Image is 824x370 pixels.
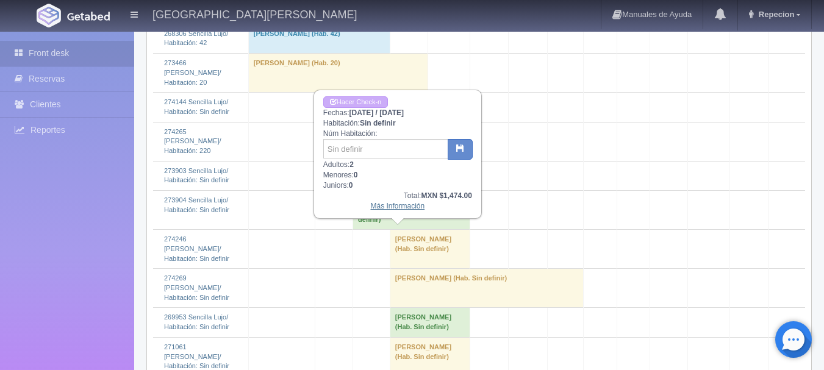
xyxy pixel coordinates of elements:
[164,343,229,369] a: 271061 [PERSON_NAME]/Habitación: Sin definir
[37,4,61,27] img: Getabed
[67,12,110,21] img: Getabed
[323,139,448,158] input: Sin definir
[756,10,795,19] span: Repecion
[164,235,229,261] a: 274246 [PERSON_NAME]/Habitación: Sin definir
[152,6,357,21] h4: [GEOGRAPHIC_DATA][PERSON_NAME]
[354,171,358,179] b: 0
[164,59,221,85] a: 273466 [PERSON_NAME]/Habitación: 20
[360,119,396,127] b: Sin definir
[323,96,388,108] a: Hacer Check-in
[323,191,472,201] div: Total:
[421,191,471,200] b: MXN $1,474.00
[164,274,229,301] a: 274269 [PERSON_NAME]/Habitación: Sin definir
[248,54,428,93] td: [PERSON_NAME] (Hab. 20)
[315,91,481,217] div: Fechas: Habitación: Núm Habitación: Adultos: Menores: Juniors:
[349,181,353,190] b: 0
[349,160,354,169] b: 2
[390,308,470,337] td: [PERSON_NAME] (Hab. Sin definir)
[390,230,470,269] td: [PERSON_NAME] (Hab. Sin definir)
[370,202,425,210] a: Más Información
[164,167,229,184] a: 273903 Sencilla Lujo/Habitación: Sin definir
[164,98,229,115] a: 274144 Sencilla Lujo/Habitación: Sin definir
[164,196,229,213] a: 273904 Sencilla Lujo/Habitación: Sin definir
[248,24,390,53] td: [PERSON_NAME] (Hab. 42)
[164,128,221,154] a: 274265 [PERSON_NAME]/Habitación: 220
[349,109,404,117] b: [DATE] / [DATE]
[390,269,583,308] td: [PERSON_NAME] (Hab. Sin definir)
[164,313,229,330] a: 269953 Sencilla Lujo/Habitación: Sin definir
